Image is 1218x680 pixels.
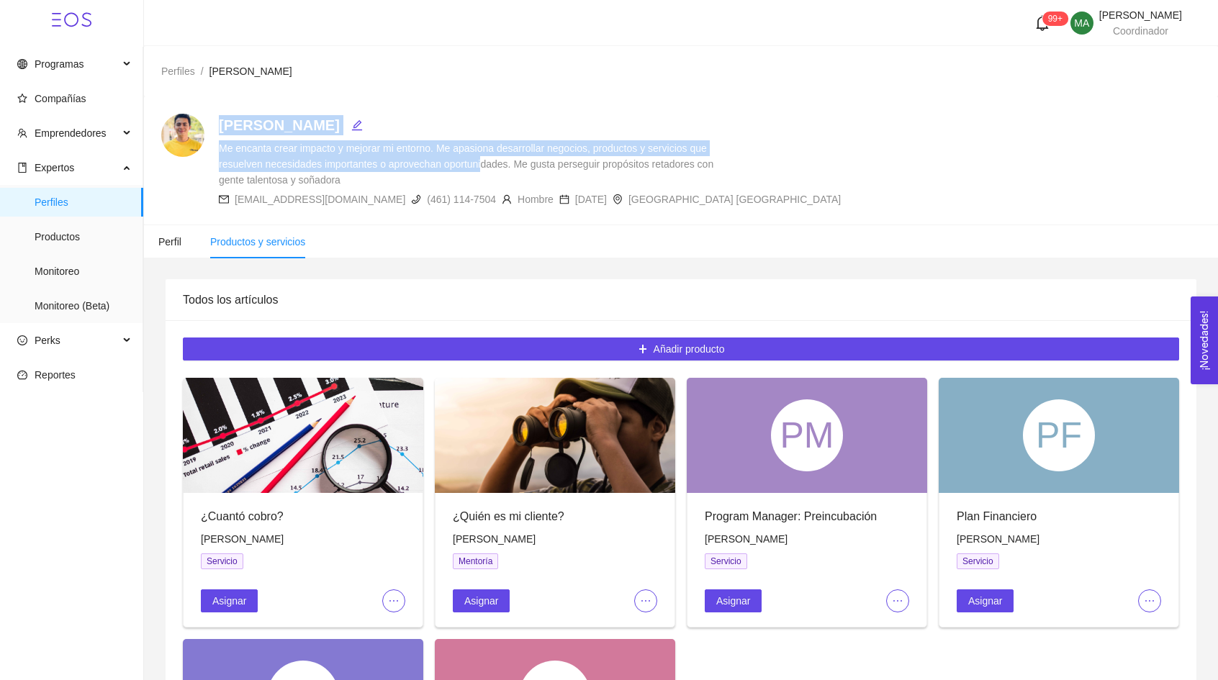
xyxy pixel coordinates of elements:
[210,236,305,248] span: Productos y servicios
[1099,9,1182,21] span: [PERSON_NAME]
[201,553,243,569] span: Servicio
[35,291,132,320] span: Monitoreo (Beta)
[17,163,27,173] span: book
[183,279,1179,320] div: Todos los artículos
[887,595,908,607] span: ellipsis
[453,589,510,612] button: Asignar
[35,335,60,346] span: Perks
[1138,589,1161,612] button: ellipsis
[628,194,841,205] span: [GEOGRAPHIC_DATA] [GEOGRAPHIC_DATA]
[705,507,909,525] div: Program Manager: Preincubación
[17,94,27,104] span: star
[1023,399,1095,471] div: PF
[886,589,909,612] button: ellipsis
[219,115,340,135] h4: [PERSON_NAME]
[613,194,623,204] span: environment
[346,119,368,131] span: edit
[17,335,27,345] span: smile
[161,114,204,157] img: 1686936924226-Elias.png
[771,399,843,471] div: PM
[35,222,132,251] span: Productos
[201,507,405,525] div: ¿Cuantó cobro?
[635,595,657,607] span: ellipsis
[1074,12,1089,35] span: MA
[654,341,725,357] span: Añadir producto
[575,194,607,205] span: [DATE]
[219,140,723,188] div: Me encanta crear impacto y mejorar mi entorno. Me apasiona desarrollar negocios, productos y serv...
[35,127,107,139] span: Emprendedores
[161,65,195,77] span: Perfiles
[638,344,648,355] span: plus
[705,533,788,545] span: [PERSON_NAME]
[518,194,554,205] span: Hombre
[502,194,512,204] span: user
[464,593,498,609] span: Asignar
[453,553,498,569] span: Mentoría
[183,337,1179,361] button: plusAñadir producto
[453,533,536,545] span: [PERSON_NAME]
[1191,296,1218,384] button: Open Feedback Widget
[17,128,27,138] span: team
[634,589,657,612] button: ellipsis
[427,194,496,205] span: (461) 114-7504
[559,194,569,204] span: calendar
[957,589,1014,612] button: Asignar
[212,593,246,609] span: Asignar
[1113,25,1168,37] span: Coordinador
[35,58,84,70] span: Programas
[17,59,27,69] span: global
[1034,15,1050,31] span: bell
[158,236,181,248] span: Perfil
[346,114,369,137] button: edit
[35,93,86,104] span: Compañías
[35,188,132,217] span: Perfiles
[201,65,204,77] span: /
[382,589,405,612] button: ellipsis
[35,369,76,381] span: Reportes
[957,553,999,569] span: Servicio
[219,194,229,204] span: mail
[1042,12,1068,26] sup: 296
[968,593,1002,609] span: Asignar
[705,553,747,569] span: Servicio
[453,507,657,525] div: ¿Quién es mi cliente?
[17,370,27,380] span: dashboard
[383,595,405,607] span: ellipsis
[957,533,1039,545] span: [PERSON_NAME]
[957,507,1161,525] div: Plan Financiero
[35,257,132,286] span: Monitoreo
[1139,595,1160,607] span: ellipsis
[716,593,750,609] span: Asignar
[411,194,421,204] span: phone
[235,194,405,205] span: [EMAIL_ADDRESS][DOMAIN_NAME]
[705,589,762,612] button: Asignar
[201,589,258,612] button: Asignar
[201,533,284,545] span: [PERSON_NAME]
[209,65,292,77] span: [PERSON_NAME]
[35,162,74,173] span: Expertos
